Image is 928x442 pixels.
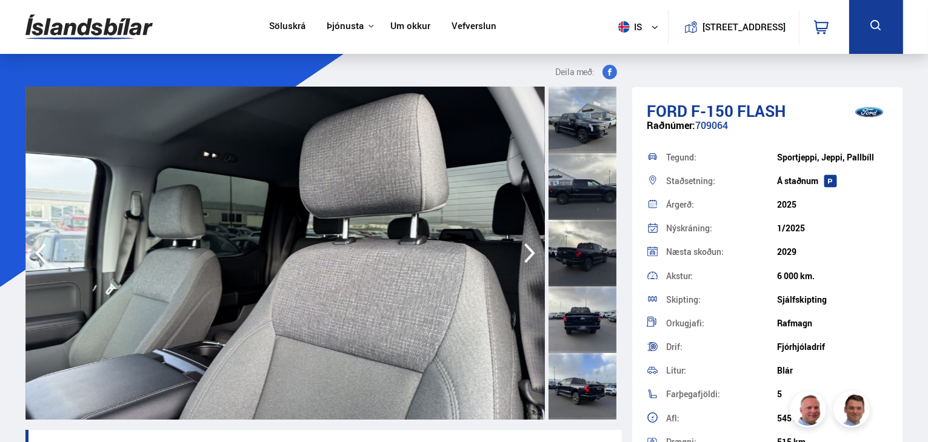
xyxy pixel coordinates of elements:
[666,414,777,423] div: Afl:
[777,389,888,399] div: 5
[666,390,777,398] div: Farþegafjöldi:
[25,7,153,47] img: G0Ugv5HjCgRt.svg
[707,22,781,32] button: [STREET_ADDRESS]
[777,318,888,328] div: Rafmagn
[845,93,893,131] img: brand logo
[777,223,888,233] div: 1/2025
[452,21,496,33] a: Vefverslun
[666,200,777,209] div: Árgerð:
[647,100,687,122] span: Ford
[25,87,545,420] img: 3707163.jpeg
[777,271,888,281] div: 6 000 km.
[777,366,888,375] div: Blár
[835,393,872,429] img: FbJEzSuNWCJXmdc-.webp
[647,119,695,132] span: Raðnúmer:
[777,153,888,162] div: Sportjeppi, Jeppi, Pallbíll
[269,21,305,33] a: Söluskrá
[666,366,777,375] div: Litur:
[327,21,364,32] button: Þjónusta
[618,21,630,33] img: svg+xml;base64,PHN2ZyB4bWxucz0iaHR0cDovL3d3dy53My5vcmcvMjAwMC9zdmciIHdpZHRoPSI1MTIiIGhlaWdodD0iNT...
[390,21,430,33] a: Um okkur
[666,272,777,280] div: Akstur:
[777,342,888,352] div: Fjórhjóladrif
[550,65,622,79] button: Deila með:
[691,100,786,122] span: F-150 FLASH
[666,224,777,233] div: Nýskráning:
[777,176,888,186] div: Á staðnum
[647,120,889,143] div: 709064
[777,414,888,423] div: 545 hö.
[555,65,595,79] span: Deila með:
[777,200,888,209] div: 2025
[10,5,46,41] button: Opna LiveChat spjallviðmót
[777,295,888,305] div: Sjálfskipting
[613,9,668,45] button: is
[792,393,828,429] img: siFngHWaQ9KaOqBr.png
[666,248,777,256] div: Næsta skoðun:
[613,21,644,33] span: is
[666,177,777,185] div: Staðsetning:
[666,343,777,351] div: Drif:
[777,247,888,257] div: 2029
[666,153,777,162] div: Tegund:
[666,319,777,328] div: Orkugjafi:
[675,10,792,44] a: [STREET_ADDRESS]
[666,295,777,304] div: Skipting:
